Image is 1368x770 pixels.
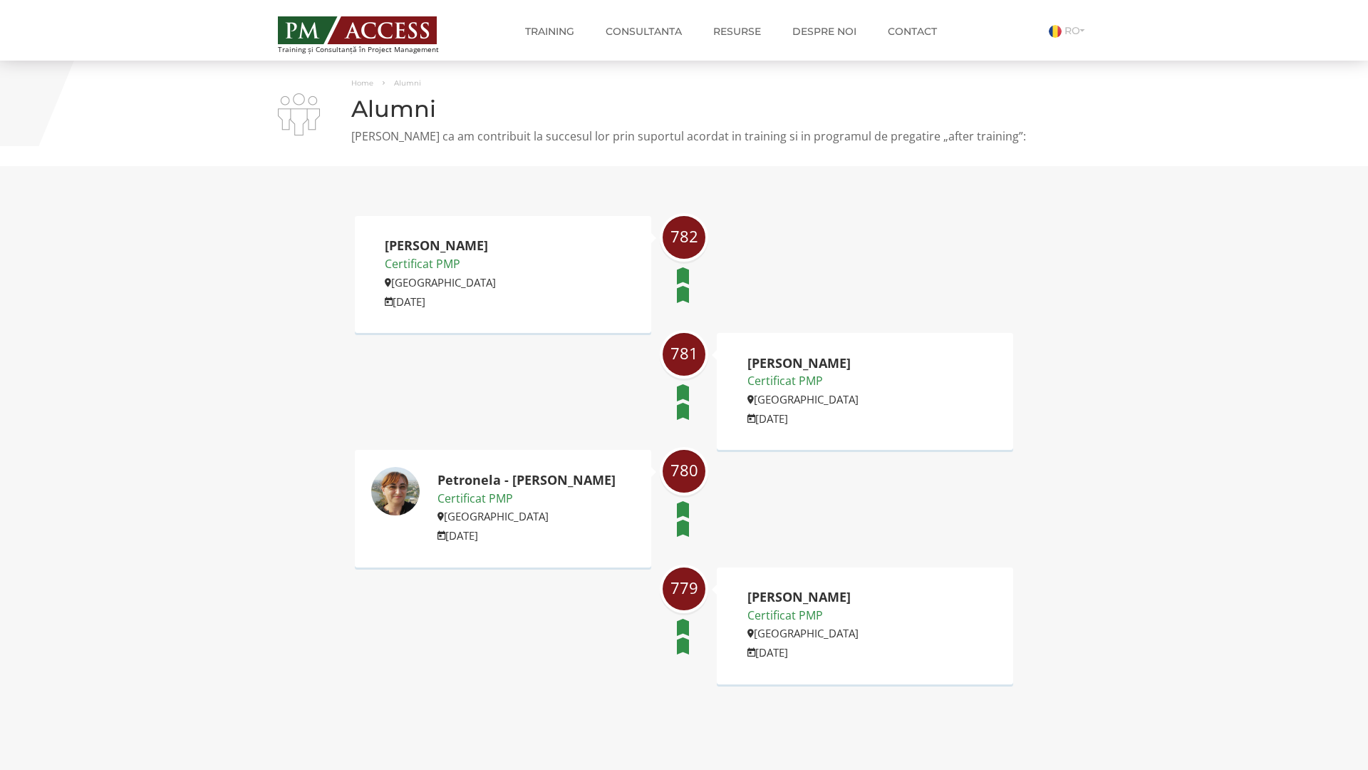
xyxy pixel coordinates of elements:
[278,96,1090,121] h1: Alumni
[747,590,859,605] h2: [PERSON_NAME]
[747,410,859,427] p: [DATE]
[437,490,616,508] p: Certificat PMP
[1049,24,1090,37] a: RO
[278,12,465,53] a: Training și Consultanță în Project Management
[663,227,705,245] span: 782
[394,78,421,88] span: Alumni
[278,128,1090,145] p: [PERSON_NAME] ca am contribuit la succesul lor prin suportul acordat in training si in programul ...
[663,344,705,362] span: 781
[663,461,705,479] span: 780
[437,473,616,488] h2: Petronela - [PERSON_NAME]
[385,274,496,291] p: [GEOGRAPHIC_DATA]
[437,527,616,544] p: [DATE]
[1049,25,1062,38] img: Romana
[747,356,859,371] h2: [PERSON_NAME]
[747,607,859,625] p: Certificat PMP
[747,644,859,661] p: [DATE]
[703,17,772,46] a: Resurse
[278,46,465,53] span: Training și Consultanță în Project Management
[663,579,705,597] span: 779
[747,625,859,642] p: [GEOGRAPHIC_DATA]
[385,239,496,253] h2: [PERSON_NAME]
[747,372,859,391] p: Certificat PMP
[351,78,373,88] a: Home
[747,391,859,408] p: [GEOGRAPHIC_DATA]
[595,17,693,46] a: Consultanta
[877,17,948,46] a: Contact
[782,17,867,46] a: Despre noi
[437,508,616,525] p: [GEOGRAPHIC_DATA]
[385,293,496,310] p: [DATE]
[370,466,420,516] img: Petronela - Roxana Benea
[514,17,585,46] a: Training
[278,93,320,135] img: i-02.png
[385,255,496,274] p: Certificat PMP
[278,16,437,44] img: PM ACCESS - Echipa traineri si consultanti certificati PMP: Narciss Popescu, Mihai Olaru, Monica ...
